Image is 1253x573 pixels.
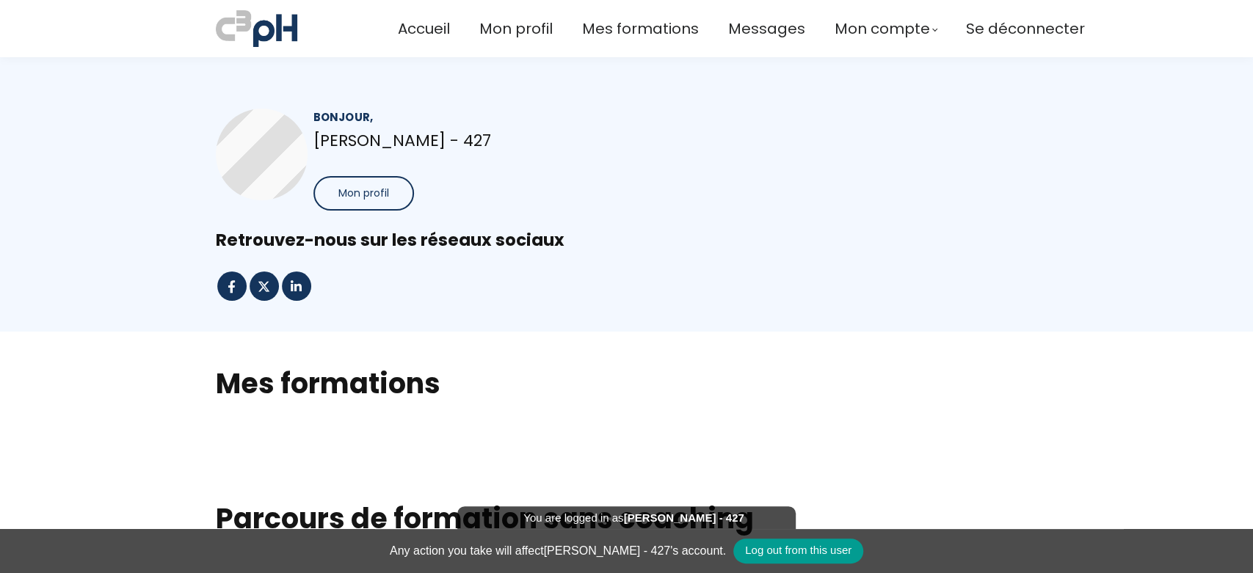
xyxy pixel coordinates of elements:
span: Log out from this user [745,544,851,556]
span: You are logged in as [523,511,744,524]
img: a70bc7685e0efc0bd0b04b3506828469.jpeg [216,7,297,50]
a: Se déconnecter [966,17,1085,41]
a: Messages [728,17,805,41]
div: Bonjour, [313,109,601,125]
h2: Mes formations [216,365,1038,402]
a: Mon profil [479,17,553,41]
p: [PERSON_NAME] - 427 [313,128,601,153]
span: Mon profil [338,186,389,201]
div: Retrouvez-nous sur les réseaux sociaux [216,229,1038,252]
span: [PERSON_NAME] - 427 [623,511,744,524]
h1: Parcours de formation sans coaching [216,501,1038,536]
a: Mes formations [582,17,699,41]
p: Any action you take will affect 's account. [390,544,726,558]
button: Mon profil [313,176,414,211]
span: Mon compte [835,17,930,41]
a: Accueil [398,17,450,41]
span: [PERSON_NAME] - 427 [544,544,671,557]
